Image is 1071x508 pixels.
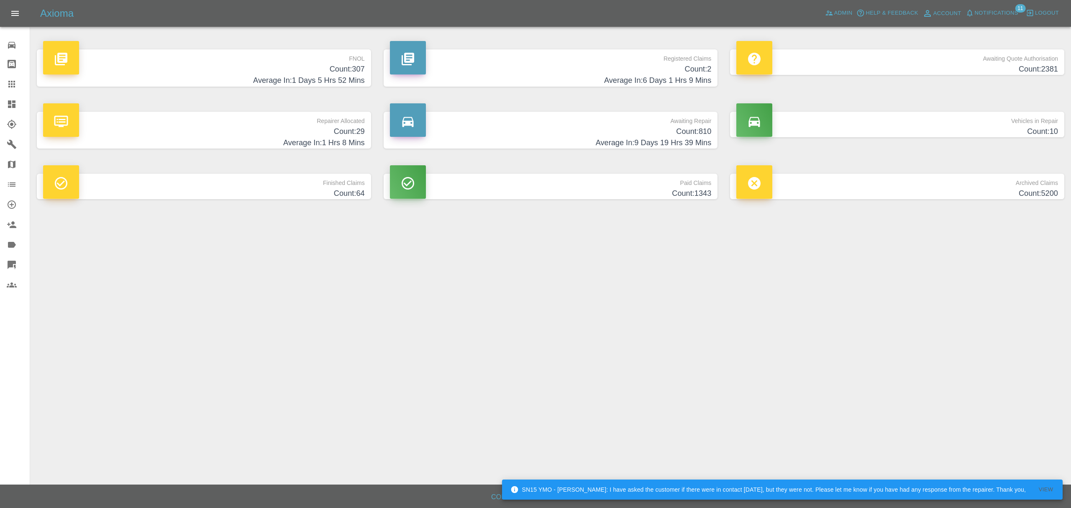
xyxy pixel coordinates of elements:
a: Vehicles in RepairCount:10 [730,112,1064,137]
span: Logout [1035,8,1059,18]
h6: Copyright © 2025 Axioma [7,491,1064,503]
h4: Count: 1343 [390,188,712,199]
h4: Count: 10 [736,126,1058,137]
h4: Count: 29 [43,126,365,137]
h4: Average In: 1 Days 5 Hrs 52 Mins [43,75,365,86]
h4: Count: 307 [43,64,365,75]
span: Help & Feedback [866,8,918,18]
a: Finished ClaimsCount:64 [37,174,371,199]
h4: Count: 2381 [736,64,1058,75]
h4: Average In: 1 Hrs 8 Mins [43,137,365,149]
div: SN15 YMO - [PERSON_NAME]: I have asked the customer if there were in contact [DATE], but they wer... [510,482,1026,497]
span: 11 [1015,4,1025,13]
h4: Count: 64 [43,188,365,199]
button: Open drawer [5,3,25,23]
a: Admin [823,7,855,20]
p: Awaiting Repair [390,112,712,126]
a: Awaiting RepairCount:810Average In:9 Days 19 Hrs 39 Mins [384,112,718,149]
h4: Count: 810 [390,126,712,137]
a: Registered ClaimsCount:2Average In:6 Days 1 Hrs 9 Mins [384,49,718,87]
button: Notifications [963,7,1020,20]
span: Notifications [975,8,1018,18]
button: Help & Feedback [854,7,920,20]
p: Awaiting Quote Authorisation [736,49,1058,64]
p: Paid Claims [390,174,712,188]
p: Registered Claims [390,49,712,64]
h5: Axioma [40,7,74,20]
p: Finished Claims [43,174,365,188]
p: Repairer Allocated [43,112,365,126]
span: Admin [834,8,853,18]
p: FNOL [43,49,365,64]
a: Paid ClaimsCount:1343 [384,174,718,199]
span: Account [933,9,961,18]
h4: Count: 5200 [736,188,1058,199]
button: Logout [1024,7,1061,20]
a: Repairer AllocatedCount:29Average In:1 Hrs 8 Mins [37,112,371,149]
a: Awaiting Quote AuthorisationCount:2381 [730,49,1064,75]
p: Vehicles in Repair [736,112,1058,126]
h4: Average In: 9 Days 19 Hrs 39 Mins [390,137,712,149]
h4: Count: 2 [390,64,712,75]
a: Archived ClaimsCount:5200 [730,174,1064,199]
a: FNOLCount:307Average In:1 Days 5 Hrs 52 Mins [37,49,371,87]
button: View [1033,483,1059,496]
p: Archived Claims [736,174,1058,188]
h4: Average In: 6 Days 1 Hrs 9 Mins [390,75,712,86]
a: Account [920,7,963,20]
